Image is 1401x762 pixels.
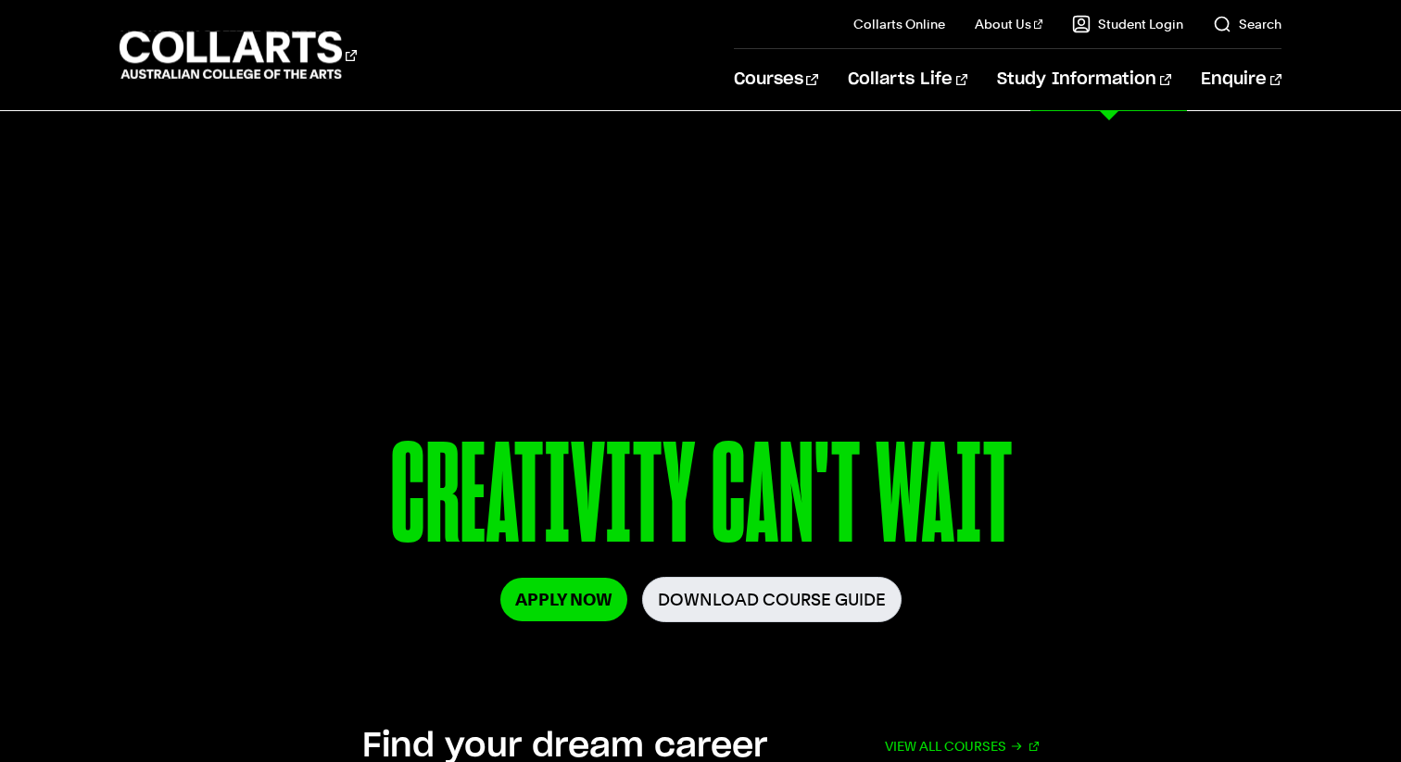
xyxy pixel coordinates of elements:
a: About Us [975,15,1043,33]
a: Apply Now [500,578,627,621]
a: Student Login [1072,15,1183,33]
a: Courses [734,49,818,110]
a: Collarts Online [853,15,945,33]
div: Go to homepage [120,29,357,81]
a: Study Information [997,49,1171,110]
a: Collarts Life [848,49,967,110]
p: CREATIVITY CAN'T WAIT [153,424,1249,577]
a: Download Course Guide [642,577,902,622]
a: Search [1213,15,1281,33]
a: Enquire [1201,49,1281,110]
